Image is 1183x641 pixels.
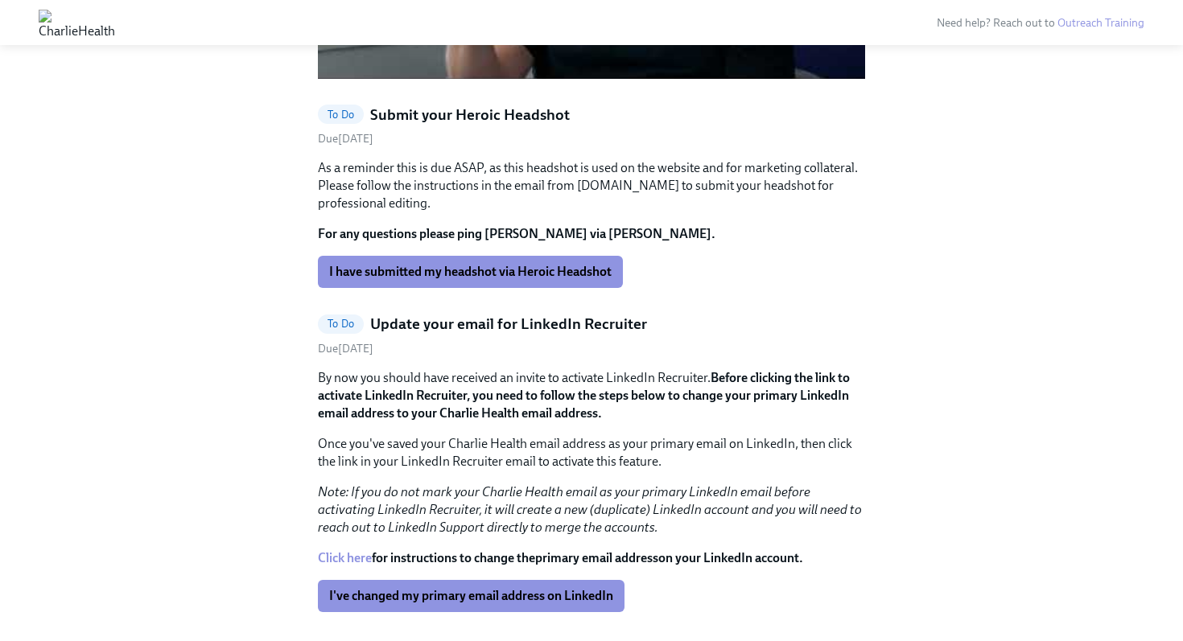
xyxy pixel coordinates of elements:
h5: Update your email for LinkedIn Recruiter [370,314,647,335]
span: Saturday, September 27th 2025, 10:00 am [318,342,373,355]
span: Need help? Reach out to [937,16,1144,30]
strong: primary email address [535,550,658,565]
p: By now you should have received an invite to activate LinkedIn Recruiter. [318,369,865,422]
a: To DoSubmit your Heroic HeadshotDue[DATE] [318,105,865,147]
em: Note: If you do not mark your Charlie Health email as your primary LinkedIn email before activati... [318,484,862,535]
p: Once you've saved your Charlie Health email address as your primary email on LinkedIn, then click... [318,435,865,470]
a: To DoUpdate your email for LinkedIn RecruiterDue[DATE] [318,314,865,356]
span: I have submitted my headshot via Heroic Headshot [329,264,612,280]
strong: Before clicking the link to activate LinkedIn Recruiter, you need to follow the steps below to ch... [318,370,850,421]
strong: for instructions to change the on your LinkedIn account. [318,550,803,565]
strong: For any questions please ping [PERSON_NAME] via [PERSON_NAME]. [318,226,715,241]
p: As a reminder this is due ASAP, as this headshot is used on the website and for marketing collate... [318,159,865,212]
a: Click here [318,550,372,565]
span: I've changed my primary email address on LinkedIn [329,588,613,604]
button: I've changed my primary email address on LinkedIn [318,580,624,612]
span: To Do [318,109,364,121]
span: To Do [318,318,364,330]
a: Outreach Training [1057,16,1144,30]
h5: Submit your Heroic Headshot [370,105,570,125]
span: Friday, September 26th 2025, 10:00 am [318,132,373,146]
img: CharlieHealth [39,10,115,35]
button: I have submitted my headshot via Heroic Headshot [318,256,623,288]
